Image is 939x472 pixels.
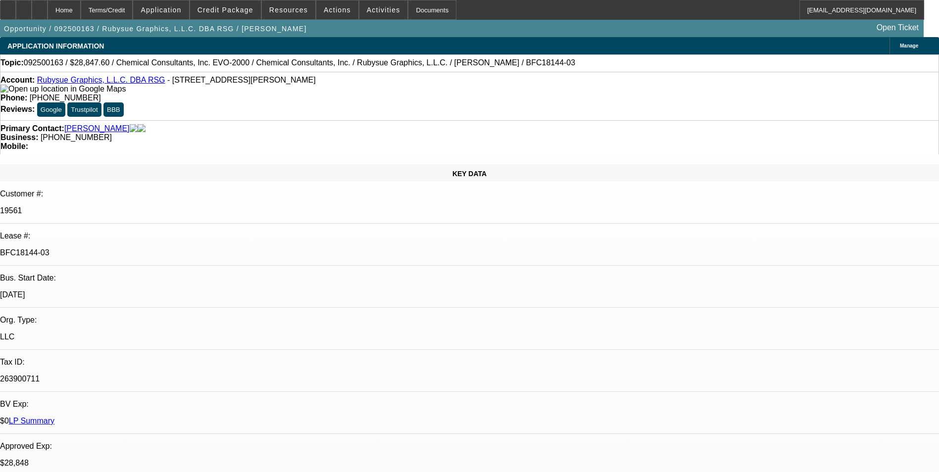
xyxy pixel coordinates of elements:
[64,124,130,133] a: [PERSON_NAME]
[133,0,189,19] button: Application
[0,133,38,142] strong: Business:
[0,58,24,67] strong: Topic:
[198,6,253,14] span: Credit Package
[359,0,408,19] button: Activities
[130,124,138,133] img: facebook-icon.png
[0,94,27,102] strong: Phone:
[37,76,165,84] a: Rubysue Graphics, L.L.C. DBA RSG
[4,25,307,33] span: Opportunity / 092500163 / Rubysue Graphics, L.L.C. DBA RSG / [PERSON_NAME]
[452,170,487,178] span: KEY DATA
[138,124,146,133] img: linkedin-icon.png
[0,105,35,113] strong: Reviews:
[324,6,351,14] span: Actions
[190,0,261,19] button: Credit Package
[24,58,575,67] span: 092500163 / $28,847.60 / Chemical Consultants, Inc. EVO-2000 / Chemical Consultants, Inc. / Rubys...
[7,42,104,50] span: APPLICATION INFORMATION
[262,0,315,19] button: Resources
[9,417,54,425] a: LP Summary
[41,133,112,142] span: [PHONE_NUMBER]
[30,94,101,102] span: [PHONE_NUMBER]
[0,76,35,84] strong: Account:
[0,142,28,150] strong: Mobile:
[0,85,126,94] img: Open up location in Google Maps
[269,6,308,14] span: Resources
[0,85,126,93] a: View Google Maps
[900,43,918,48] span: Manage
[37,102,65,117] button: Google
[873,19,923,36] a: Open Ticket
[67,102,101,117] button: Trustpilot
[141,6,181,14] span: Application
[167,76,316,84] span: - [STREET_ADDRESS][PERSON_NAME]
[0,124,64,133] strong: Primary Contact:
[367,6,400,14] span: Activities
[103,102,124,117] button: BBB
[316,0,358,19] button: Actions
